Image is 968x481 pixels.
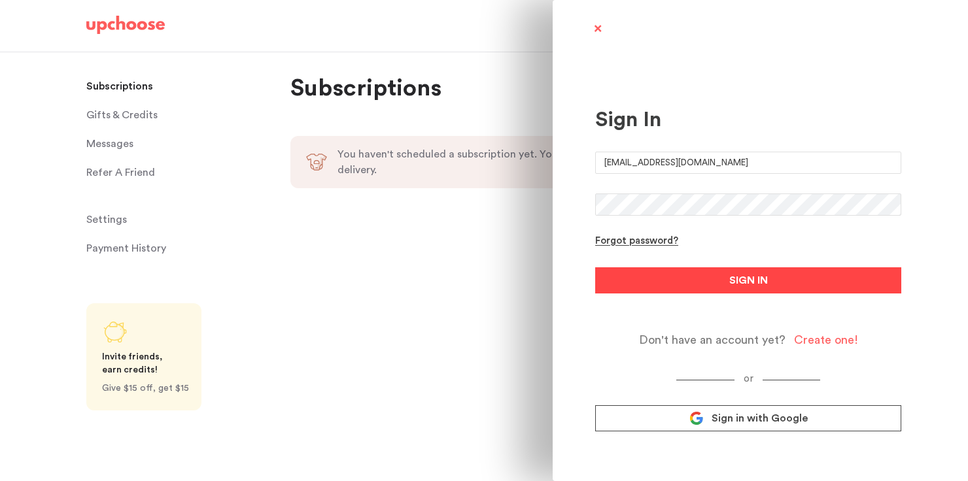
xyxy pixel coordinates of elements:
[794,333,858,348] div: Create one!
[712,412,808,425] span: Sign in with Google
[595,267,901,293] button: SIGN IN
[595,152,901,174] input: E-mail
[639,333,786,348] span: Don't have an account yet?
[595,235,678,248] div: Forgot password?
[595,405,901,431] a: Sign in with Google
[595,107,901,132] div: Sign In
[735,374,763,384] span: or
[729,273,768,288] span: SIGN IN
